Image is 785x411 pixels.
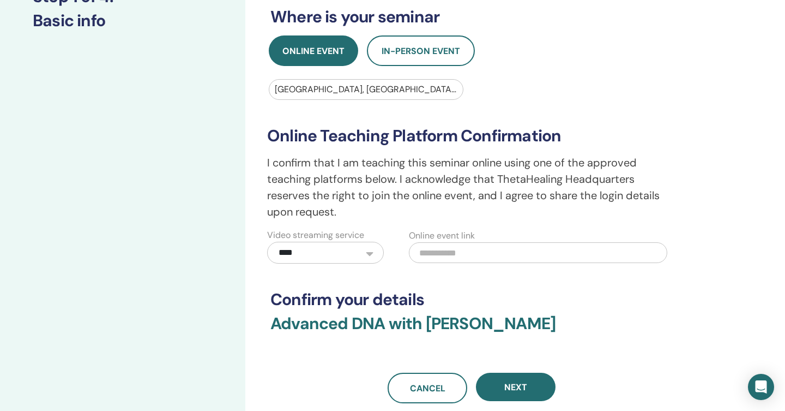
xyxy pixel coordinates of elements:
a: Cancel [388,373,467,403]
h3: Online Teaching Platform Confirmation [267,126,676,146]
h3: Advanced DNA with [PERSON_NAME] [270,314,673,347]
button: Next [476,373,555,401]
h3: Where is your seminar [270,7,673,27]
span: Next [504,382,527,393]
div: Open Intercom Messenger [748,374,774,400]
label: Online event link [409,229,475,242]
span: In-Person Event [382,45,460,57]
p: I confirm that I am teaching this seminar online using one of the approved teaching platforms bel... [267,154,676,220]
span: Online Event [282,45,345,57]
span: Cancel [410,383,445,394]
button: In-Person Event [367,35,475,66]
h3: Basic info [33,11,213,31]
button: Online Event [269,35,358,66]
h3: Confirm your details [270,290,673,309]
label: Video streaming service [267,229,364,242]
